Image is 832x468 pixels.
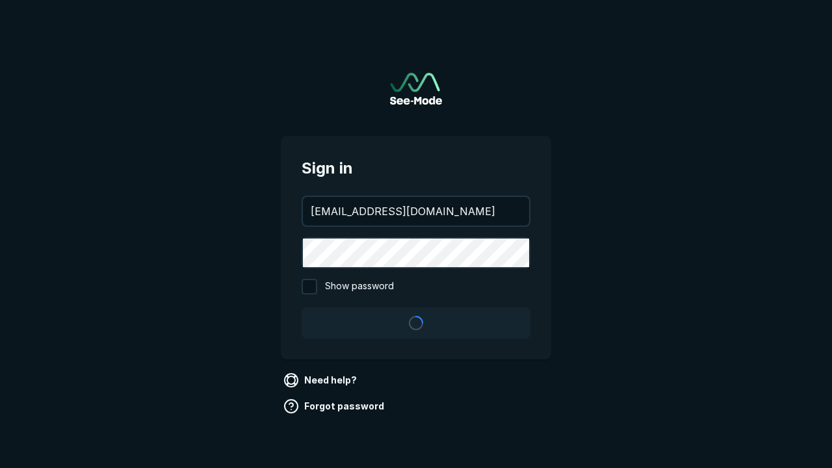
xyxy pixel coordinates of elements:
input: your@email.com [303,197,529,226]
span: Sign in [302,157,530,180]
a: Forgot password [281,396,389,417]
a: Need help? [281,370,362,391]
a: Go to sign in [390,73,442,105]
span: Show password [325,279,394,294]
img: See-Mode Logo [390,73,442,105]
